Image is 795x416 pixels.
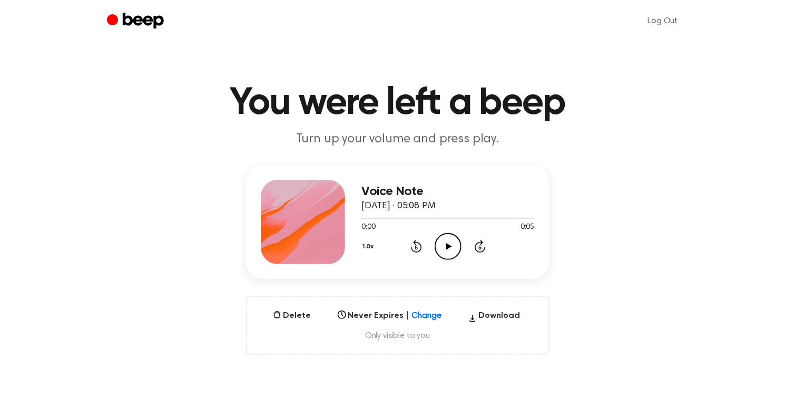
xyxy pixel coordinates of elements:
h3: Voice Note [362,185,535,199]
span: Only visible to you [260,331,536,341]
span: 0:00 [362,222,376,233]
span: [DATE] · 05:08 PM [362,201,436,211]
button: Download [464,309,525,326]
p: Turn up your volume and press play. [195,131,600,148]
a: Beep [107,11,166,32]
span: 0:05 [521,222,534,233]
button: Delete [269,309,316,322]
h1: You were left a beep [128,84,668,122]
button: 1.0x [362,238,378,256]
a: Log Out [637,8,689,34]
